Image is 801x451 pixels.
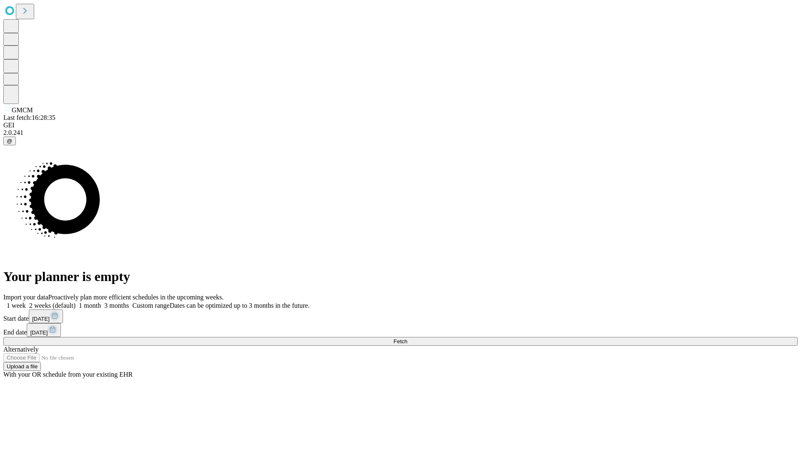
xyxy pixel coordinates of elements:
[3,114,55,121] span: Last fetch: 16:28:35
[29,309,63,323] button: [DATE]
[3,346,38,353] span: Alternatively
[3,137,16,145] button: @
[3,362,41,371] button: Upload a file
[29,302,76,309] span: 2 weeks (default)
[32,316,50,322] span: [DATE]
[3,122,798,129] div: GEI
[48,294,224,301] span: Proactively plan more efficient schedules in the upcoming weeks.
[104,302,129,309] span: 3 months
[7,302,26,309] span: 1 week
[12,106,33,114] span: GMCM
[170,302,310,309] span: Dates can be optimized up to 3 months in the future.
[132,302,169,309] span: Custom range
[3,371,133,378] span: With your OR schedule from your existing EHR
[79,302,101,309] span: 1 month
[30,329,48,336] span: [DATE]
[3,269,798,284] h1: Your planner is empty
[3,337,798,346] button: Fetch
[3,309,798,323] div: Start date
[3,294,48,301] span: Import your data
[3,129,798,137] div: 2.0.241
[7,138,13,144] span: @
[393,338,407,345] span: Fetch
[27,323,61,337] button: [DATE]
[3,323,798,337] div: End date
